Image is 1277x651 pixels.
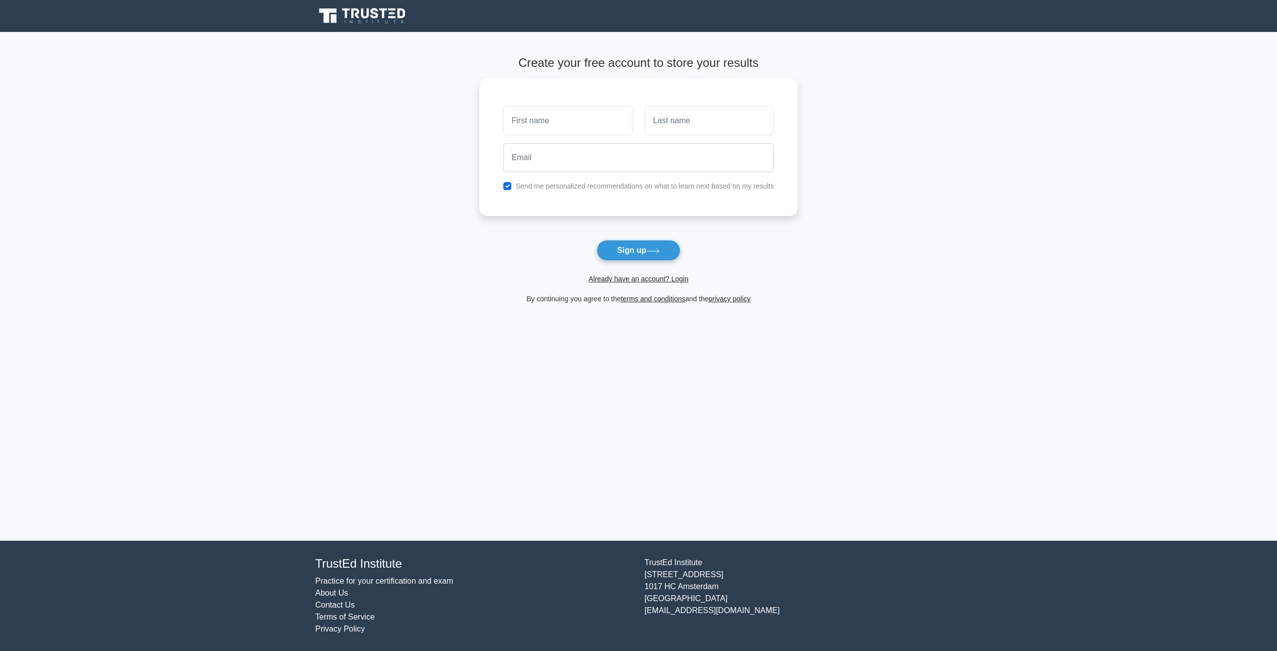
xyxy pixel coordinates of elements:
a: Privacy Policy [315,625,365,633]
button: Sign up [597,240,680,261]
h4: Create your free account to store your results [479,56,798,70]
a: privacy policy [709,295,751,303]
label: Send me personalized recommendations on what to learn next based on my results [516,182,774,190]
div: By continuing you agree to the and the [473,293,804,305]
input: Last name [644,106,774,135]
h4: TrustEd Institute [315,557,633,571]
a: terms and conditions [621,295,685,303]
a: Already have an account? Login [589,275,688,283]
div: TrustEd Institute [STREET_ADDRESS] 1017 HC Amsterdam [GEOGRAPHIC_DATA] [EMAIL_ADDRESS][DOMAIN_NAME] [638,557,968,635]
input: First name [503,106,633,135]
a: About Us [315,589,348,597]
input: Email [503,143,774,172]
a: Contact Us [315,601,355,609]
a: Terms of Service [315,613,375,621]
a: Practice for your certification and exam [315,577,453,585]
